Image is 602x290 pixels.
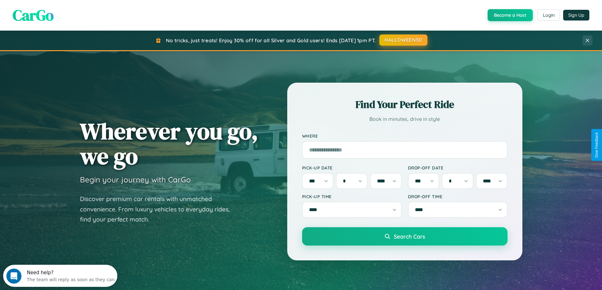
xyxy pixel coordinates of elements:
[538,9,560,21] button: Login
[408,194,508,199] label: Drop-off Time
[302,194,402,199] label: Pick-up Time
[6,269,21,284] iframe: Intercom live chat
[408,165,508,170] label: Drop-off Date
[302,227,508,246] button: Search Cars
[380,34,428,46] button: HALLOWEEN30
[594,132,599,158] div: Give Feedback
[3,265,117,287] iframe: Intercom live chat discovery launcher
[394,233,425,240] span: Search Cars
[302,165,402,170] label: Pick-up Date
[80,119,258,169] h1: Wherever you go, we go
[80,194,238,225] p: Discover premium car rentals with unmatched convenience. From luxury vehicles to everyday rides, ...
[13,5,54,26] span: CarGo
[563,10,589,21] button: Sign Up
[24,10,112,17] div: The team will reply as soon as they can
[302,133,508,139] label: Where
[488,9,533,21] button: Become a Host
[24,5,112,10] div: Need help?
[166,37,376,44] span: No tricks, just treats! Enjoy 30% off for all Silver and Gold users! Ends [DATE] 1pm PT.
[302,98,508,111] h2: Find Your Perfect Ride
[80,175,191,184] h3: Begin your journey with CarGo
[302,115,508,124] p: Book in minutes, drive in style
[3,3,118,20] div: Open Intercom Messenger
